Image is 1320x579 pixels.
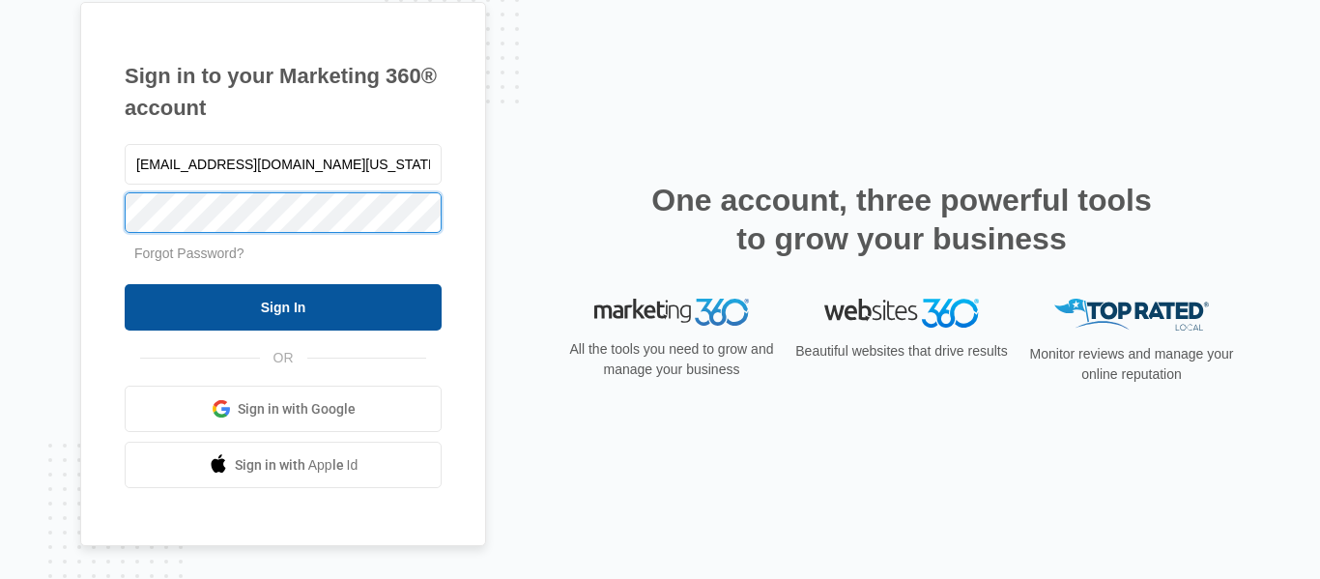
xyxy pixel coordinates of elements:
span: Sign in with Apple Id [235,455,359,476]
span: Sign in with Google [238,399,356,420]
h1: Sign in to your Marketing 360® account [125,60,442,124]
span: OR [260,348,307,368]
a: Forgot Password? [134,246,244,261]
img: Websites 360 [824,299,979,327]
a: Sign in with Apple Id [125,442,442,488]
input: Sign In [125,284,442,331]
h2: One account, three powerful tools to grow your business [646,181,1158,258]
input: Email [125,144,442,185]
p: Beautiful websites that drive results [793,341,1010,362]
p: Monitor reviews and manage your online reputation [1023,344,1240,385]
img: Top Rated Local [1054,299,1209,331]
p: All the tools you need to grow and manage your business [563,339,780,380]
img: Marketing 360 [594,299,749,326]
a: Sign in with Google [125,386,442,432]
